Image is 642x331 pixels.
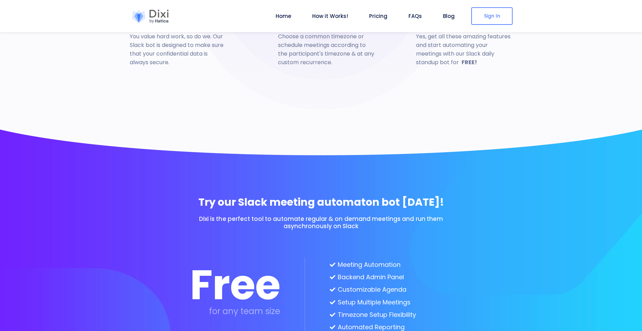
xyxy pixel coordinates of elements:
h6: Dixi is the perfect tool to automate regular & on demand meetings and run them asynchronously on ... [190,215,452,230]
a: Blog [440,12,457,20]
li: Backend Admin Panel [330,272,416,282]
li: Setup Multiple Meetings [330,298,416,307]
li: Customizable Agenda [330,285,416,294]
span: FREE! [459,57,480,67]
h6: for any team size [190,307,280,315]
p: You value hard work, so do we. Our Slack bot is designed to make sure that your confidential data... [130,32,226,67]
li: Meeting Automation [330,260,416,270]
a: FAQs [406,12,425,20]
a: Home [273,12,294,20]
a: How it Works! [309,12,351,20]
p: Yes, get all these amazing features and start automating your meetings with our Slack daily stand... [416,32,513,67]
a: Pricing [366,12,390,20]
a: Sign In [471,7,513,25]
p: Choose a common timezone or schedule meetings according to the participant's timezone & at any cu... [278,32,375,67]
li: Timezone Setup Flexibility [330,310,416,320]
h2: Try our Slack meeting automaton bot [DATE]! [190,196,452,208]
h3: Free [190,269,280,300]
